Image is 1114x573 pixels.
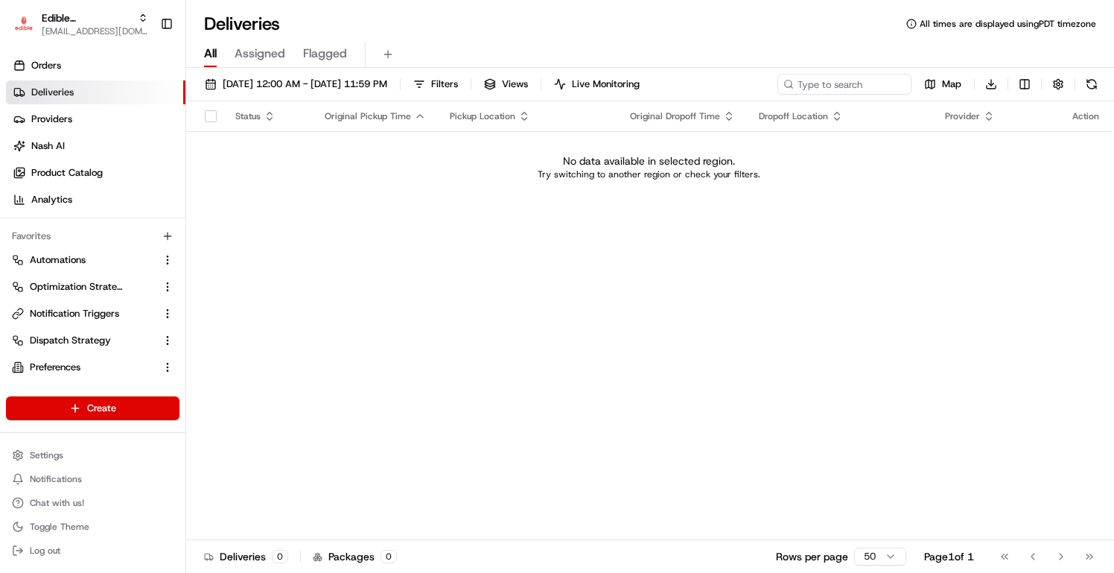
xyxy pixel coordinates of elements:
[87,402,116,415] span: Create
[6,107,185,131] a: Providers
[6,248,179,272] button: Automations
[30,497,84,509] span: Chat with us!
[777,74,911,95] input: Type to search
[30,253,86,267] span: Automations
[6,275,179,299] button: Optimization Strategy
[538,168,760,180] p: Try switching to another region or check your filters.
[30,280,124,294] span: Optimization Strategy
[924,549,974,564] div: Page 1 of 1
[6,54,185,77] a: Orders
[6,469,179,490] button: Notifications
[942,77,961,91] span: Map
[313,549,397,564] div: Packages
[12,334,156,347] a: Dispatch Strategy
[272,550,288,563] div: 0
[325,110,411,122] span: Original Pickup Time
[204,45,217,63] span: All
[6,161,185,185] a: Product Catalog
[30,307,119,320] span: Notification Triggers
[31,113,72,126] span: Providers
[547,74,646,95] button: Live Monitoring
[920,18,1096,30] span: All times are displayed using PDT timezone
[42,25,148,37] button: [EMAIL_ADDRESS][DOMAIN_NAME]
[477,74,535,95] button: Views
[407,74,465,95] button: Filters
[6,493,179,513] button: Chat with us!
[6,224,179,248] div: Favorites
[6,329,179,352] button: Dispatch Strategy
[563,153,735,168] p: No data available in selected region.
[12,280,156,294] a: Optimization Strategy
[6,80,185,104] a: Deliveries
[31,86,74,99] span: Deliveries
[198,74,394,95] button: [DATE] 12:00 AM - [DATE] 11:59 PM
[223,77,387,91] span: [DATE] 12:00 AM - [DATE] 11:59 PM
[6,6,154,42] button: Edible Arrangements CorporateEdible Arrangements Corporate[EMAIL_ADDRESS][DOMAIN_NAME]
[6,396,179,420] button: Create
[31,59,61,72] span: Orders
[431,77,458,91] span: Filters
[945,110,980,122] span: Provider
[1081,74,1102,95] button: Refresh
[235,110,261,122] span: Status
[30,449,63,461] span: Settings
[6,355,179,379] button: Preferences
[31,166,103,180] span: Product Catalog
[12,13,36,35] img: Edible Arrangements Corporate
[381,550,397,563] div: 0
[6,302,179,326] button: Notification Triggers
[30,545,60,557] span: Log out
[759,110,828,122] span: Dropoff Location
[6,540,179,561] button: Log out
[630,110,720,122] span: Original Dropoff Time
[6,188,185,212] a: Analytics
[303,45,347,63] span: Flagged
[572,77,640,91] span: Live Monitoring
[204,549,288,564] div: Deliveries
[30,473,82,485] span: Notifications
[31,193,72,206] span: Analytics
[30,521,89,533] span: Toggle Theme
[42,10,132,25] button: Edible Arrangements Corporate
[30,361,80,374] span: Preferences
[12,253,156,267] a: Automations
[12,307,156,320] a: Notification Triggers
[204,12,280,36] h1: Deliveries
[1072,110,1099,122] div: Action
[6,445,179,466] button: Settings
[6,516,179,537] button: Toggle Theme
[450,110,515,122] span: Pickup Location
[235,45,285,63] span: Assigned
[30,334,111,347] span: Dispatch Strategy
[6,134,185,158] a: Nash AI
[917,74,968,95] button: Map
[776,549,848,564] p: Rows per page
[502,77,528,91] span: Views
[12,361,156,374] a: Preferences
[31,139,65,153] span: Nash AI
